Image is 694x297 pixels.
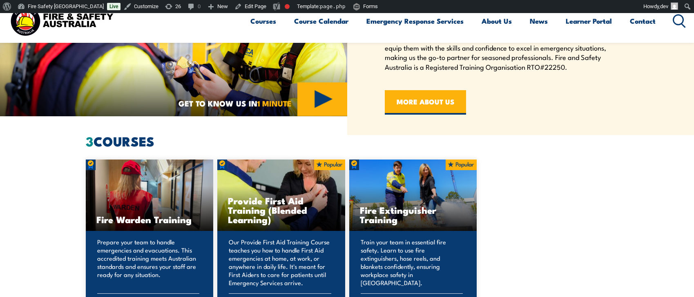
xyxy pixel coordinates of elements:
[179,100,292,107] span: GET TO KNOW US IN
[285,4,290,9] div: Needs improvement
[360,205,466,224] h3: Fire Extinguisher Training
[86,135,609,146] h2: COURSES
[366,10,464,32] a: Emergency Response Services
[97,238,200,287] p: Prepare your team to handle emergencies and evacuations. This accredited training meets Australia...
[320,3,346,9] span: page.php
[660,3,668,9] span: dev
[385,90,466,115] a: MORE ABOUT US
[250,10,276,32] a: Courses
[107,3,121,10] a: Live
[630,10,656,32] a: Contact
[530,10,548,32] a: News
[86,131,94,151] strong: 3
[566,10,612,32] a: Learner Portal
[96,215,203,224] h3: Fire Warden Training
[294,10,348,32] a: Course Calendar
[482,10,512,32] a: About Us
[257,97,292,109] strong: 1 MINUTE
[361,238,463,287] p: Train your team in essential fire safety. Learn to use fire extinguishers, hose reels, and blanke...
[229,238,331,287] p: Our Provide First Aid Training Course teaches you how to handle First Aid emergencies at home, at...
[228,196,335,224] h3: Provide First Aid Training (Blended Learning)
